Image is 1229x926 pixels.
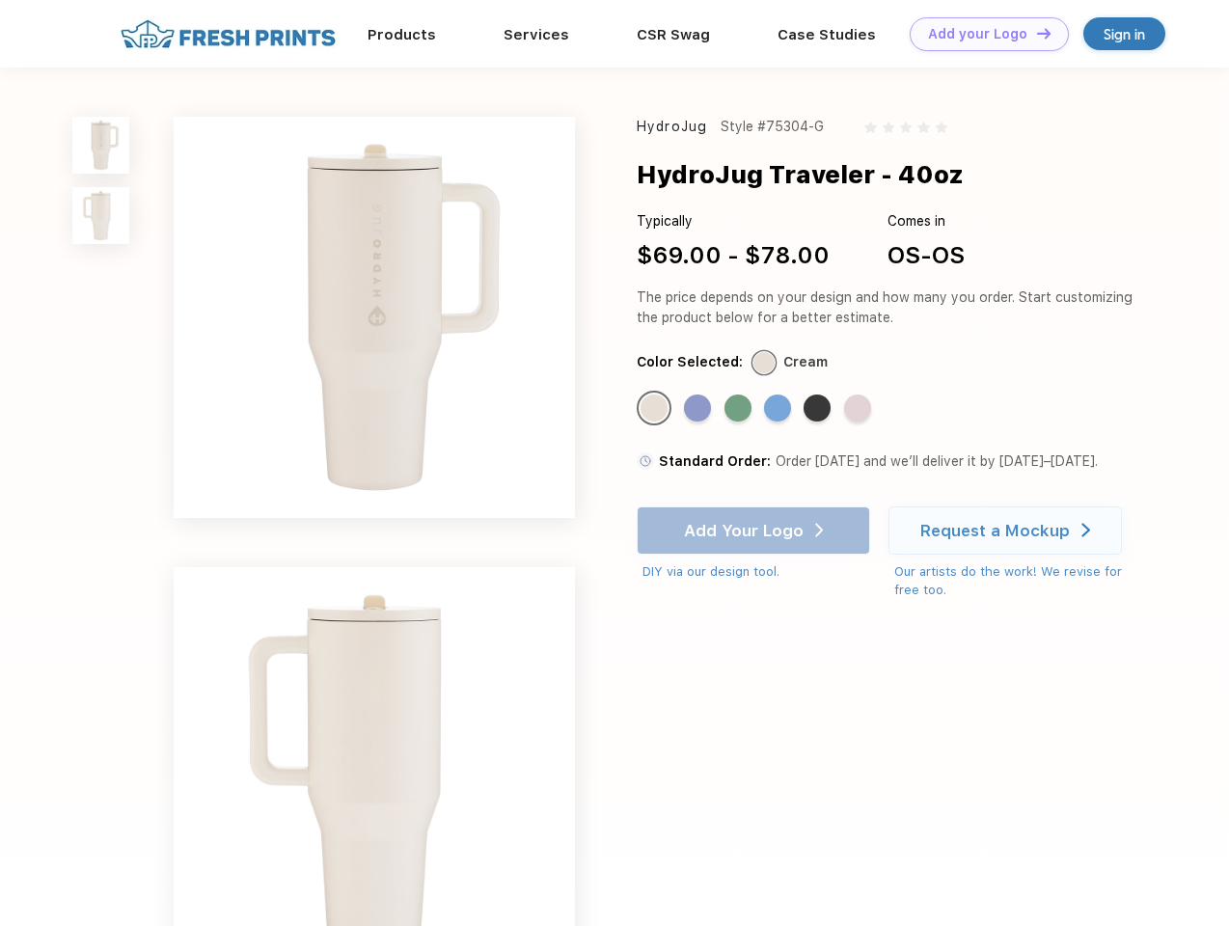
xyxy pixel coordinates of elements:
div: Typically [637,211,830,231]
div: Request a Mockup [920,521,1070,540]
img: gray_star.svg [900,122,912,133]
div: Sign in [1104,23,1145,45]
a: Products [368,26,436,43]
div: Style #75304-G [721,117,824,137]
div: DIY via our design tool. [642,562,870,582]
img: DT [1037,28,1051,39]
div: Pink Sand [844,395,871,422]
img: standard order [637,452,654,470]
span: Order [DATE] and we’ll deliver it by [DATE]–[DATE]. [776,453,1098,469]
div: $69.00 - $78.00 [637,238,830,273]
img: gray_star.svg [936,122,947,133]
span: Standard Order: [659,453,771,469]
img: func=resize&h=100 [72,117,129,174]
div: HydroJug Traveler - 40oz [637,156,964,193]
img: func=resize&h=640 [174,117,575,518]
img: white arrow [1081,523,1090,537]
img: gray_star.svg [864,122,876,133]
div: HydroJug [637,117,707,137]
div: OS-OS [888,238,965,273]
div: Peri [684,395,711,422]
img: gray_star.svg [883,122,894,133]
img: func=resize&h=100 [72,187,129,244]
div: Black [804,395,831,422]
div: Cream [783,352,828,372]
div: Sage [724,395,751,422]
div: The price depends on your design and how many you order. Start customizing the product below for ... [637,287,1140,328]
div: Color Selected: [637,352,743,372]
div: Our artists do the work! We revise for free too. [894,562,1140,600]
img: fo%20logo%202.webp [115,17,341,51]
div: Riptide [764,395,791,422]
div: Cream [641,395,668,422]
img: gray_star.svg [917,122,929,133]
a: Sign in [1083,17,1165,50]
div: Comes in [888,211,965,231]
div: Add your Logo [928,26,1027,42]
